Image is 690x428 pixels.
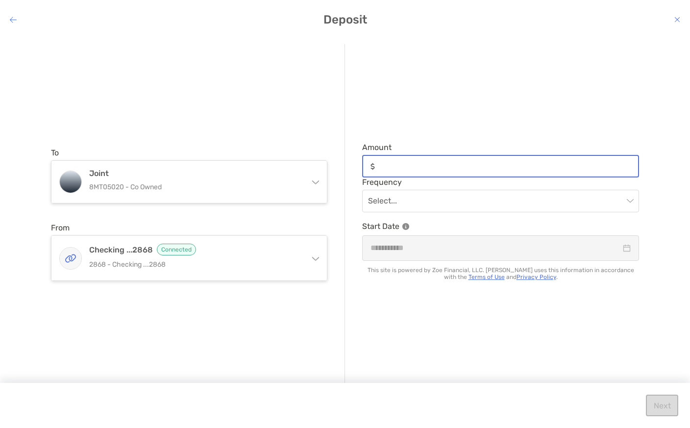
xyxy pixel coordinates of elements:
label: From [51,223,70,232]
img: Checking ...2868 [60,248,81,269]
span: Connected [157,244,196,255]
span: Amount [362,143,639,152]
p: 8MT05020 - Co Owned [89,181,301,193]
h4: Joint [89,169,301,178]
p: This site is powered by Zoe Financial, LLC. [PERSON_NAME] uses this information in accordance wit... [362,267,639,280]
label: To [51,148,59,157]
img: Information Icon [402,223,409,230]
p: 2868 - Checking ...2868 [89,258,301,271]
h4: Checking ...2868 [89,244,301,255]
input: Amountinput icon [379,162,638,171]
img: input icon [370,163,375,170]
a: Privacy Policy [517,274,556,280]
a: Terms of Use [468,274,505,280]
span: Frequency [362,177,639,187]
p: Start Date [362,220,639,232]
img: Joint [60,171,81,193]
